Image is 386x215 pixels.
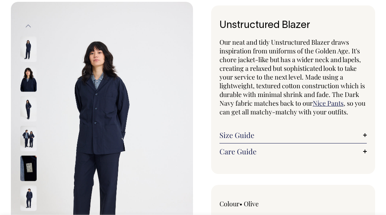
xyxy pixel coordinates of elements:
img: dark-navy [20,66,37,92]
div: Colour [219,199,278,208]
span: , so you can get all matchy-matchy with your outfits. [219,99,365,116]
span: Our neat and tidy Unstructured Blazer draws inspiration from uniforms of the Golden Age. It's cho... [219,38,365,107]
img: dark-navy [20,155,37,181]
a: Size Guide [219,131,367,139]
a: Care Guide [219,147,367,156]
button: Previous [23,18,34,35]
a: Nice Pants [313,99,344,107]
img: dark-navy [20,36,37,62]
img: dark-navy [20,185,37,211]
span: • [239,199,242,208]
h1: Unstructured Blazer [219,20,367,31]
img: dark-navy [20,126,37,151]
img: dark-navy [20,96,37,121]
label: Olive [244,199,259,208]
